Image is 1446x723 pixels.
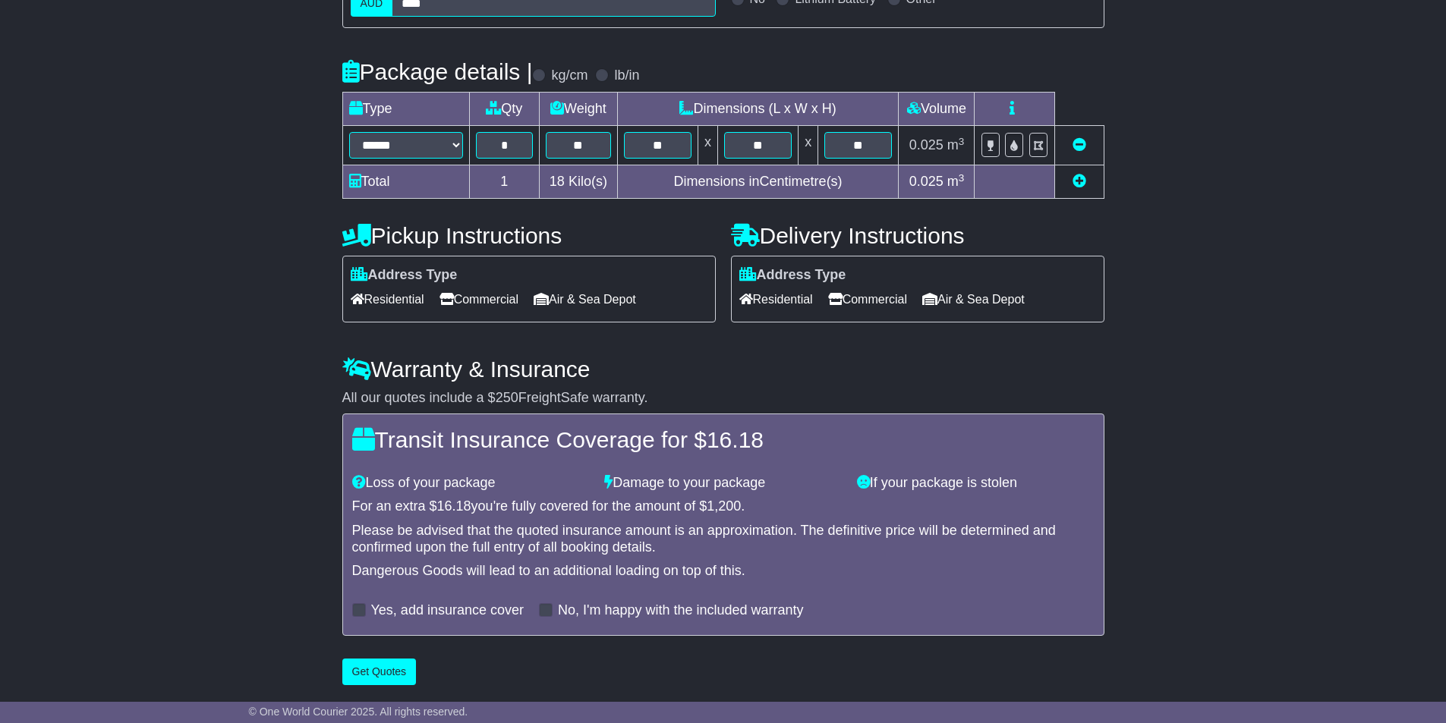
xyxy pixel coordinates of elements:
[909,174,944,189] span: 0.025
[707,498,741,514] span: 1,200
[550,174,565,189] span: 18
[558,602,804,619] label: No, I'm happy with the included warranty
[707,427,764,452] span: 16.18
[909,137,944,152] span: 0.025
[947,174,965,189] span: m
[342,390,1104,407] div: All our quotes include a $ FreightSafe warranty.
[351,267,458,284] label: Address Type
[342,59,533,84] h4: Package details |
[959,136,965,147] sup: 3
[799,126,818,165] td: x
[469,93,540,126] td: Qty
[496,390,518,405] span: 250
[342,165,469,199] td: Total
[469,165,540,199] td: 1
[617,93,899,126] td: Dimensions (L x W x H)
[342,357,1104,382] h4: Warranty & Insurance
[597,475,849,492] div: Damage to your package
[739,288,813,311] span: Residential
[739,267,846,284] label: Address Type
[731,223,1104,248] h4: Delivery Instructions
[849,475,1102,492] div: If your package is stolen
[617,165,899,199] td: Dimensions in Centimetre(s)
[437,498,471,514] span: 16.18
[439,288,518,311] span: Commercial
[922,288,1025,311] span: Air & Sea Depot
[551,68,588,84] label: kg/cm
[352,498,1095,515] div: For an extra $ you're fully covered for the amount of $ .
[947,137,965,152] span: m
[352,427,1095,452] h4: Transit Insurance Coverage for $
[1073,137,1086,152] a: Remove this item
[534,288,636,311] span: Air & Sea Depot
[345,475,597,492] div: Loss of your package
[540,165,618,199] td: Kilo(s)
[342,93,469,126] td: Type
[342,223,716,248] h4: Pickup Instructions
[352,523,1095,555] div: Please be advised that the quoted insurance amount is an approximation. The definitive price will...
[959,172,965,184] sup: 3
[614,68,639,84] label: lb/in
[1073,174,1086,189] a: Add new item
[351,288,424,311] span: Residential
[828,288,907,311] span: Commercial
[899,93,975,126] td: Volume
[352,563,1095,580] div: Dangerous Goods will lead to an additional loading on top of this.
[371,602,524,619] label: Yes, add insurance cover
[698,126,717,165] td: x
[540,93,618,126] td: Weight
[342,659,417,685] button: Get Quotes
[249,706,468,718] span: © One World Courier 2025. All rights reserved.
